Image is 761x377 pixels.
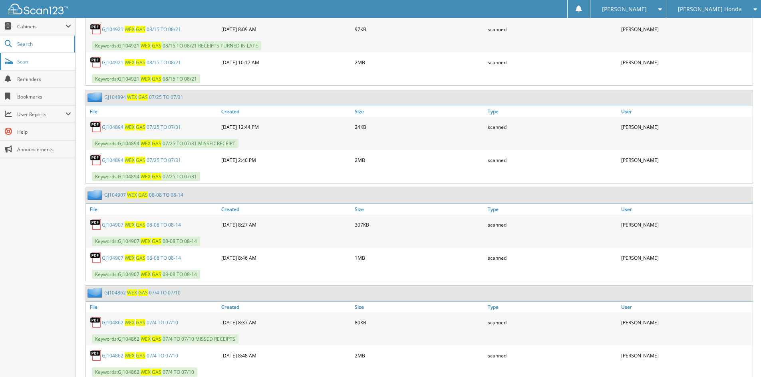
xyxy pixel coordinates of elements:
span: Search [17,41,70,47]
div: scanned [486,54,619,70]
span: Keywords: G J 1 0 4 9 0 7 0 8 - 0 8 T O 0 8 - 1 4 [92,237,200,246]
img: folder2.png [87,190,104,200]
img: PDF.png [90,252,102,264]
span: W E X [125,319,135,326]
div: [PERSON_NAME] [619,152,753,168]
a: GJ104907 WEX GAS 08-08 TO 08-14 [104,191,183,198]
div: [DATE] 8:46 AM [219,250,353,266]
span: G A S [152,336,161,342]
span: W E X [125,255,135,261]
a: Type [486,204,619,215]
span: G A S [136,124,145,130]
img: PDF.png [90,154,102,166]
a: Size [353,106,486,117]
div: 80KB [353,314,486,330]
a: GJ104894 WEX GAS 07/25 TO 07/31 [104,94,183,101]
div: [DATE] 10:17 AM [219,54,353,70]
span: W E X [125,26,135,33]
a: GJ104921 WEX GAS 08/15 TO 08/21 [102,26,181,33]
a: User [619,302,753,312]
div: scanned [486,152,619,168]
img: PDF.png [90,56,102,68]
img: PDF.png [90,219,102,231]
span: G A S [152,369,161,375]
span: Announcements [17,146,71,153]
span: W E X [141,42,151,49]
div: [DATE] 8:37 AM [219,314,353,330]
span: G A S [152,271,161,278]
span: W E X [127,289,137,296]
div: scanned [486,21,619,37]
span: W E X [141,140,151,147]
div: 2MB [353,152,486,168]
span: G A S [136,59,145,66]
span: Keywords: G J 1 0 4 8 9 4 0 7 / 2 5 T O 0 7 / 3 1 [92,172,200,181]
span: G A S [152,42,161,49]
div: [DATE] 8:09 AM [219,21,353,37]
span: W E X [127,94,137,101]
a: Size [353,302,486,312]
div: [DATE] 8:48 AM [219,347,353,363]
span: W E X [141,238,151,245]
span: W E X [125,157,135,164]
div: [DATE] 2:40 PM [219,152,353,168]
a: File [86,302,219,312]
div: scanned [486,217,619,233]
span: G A S [138,94,148,101]
div: scanned [486,347,619,363]
span: W E X [125,124,135,130]
span: Keywords: G J 1 0 4 8 6 2 0 7 / 4 T O 0 7 / 1 0 [92,367,197,377]
span: W E X [125,59,135,66]
div: 307KB [353,217,486,233]
span: W E X [125,221,135,228]
div: [DATE] 8:27 AM [219,217,353,233]
a: Type [486,106,619,117]
a: User [619,106,753,117]
img: PDF.png [90,316,102,328]
span: G A S [136,221,145,228]
span: G A S [136,255,145,261]
span: W E X [141,271,151,278]
span: W E X [127,191,137,198]
a: Created [219,106,353,117]
div: [PERSON_NAME] [619,119,753,135]
a: File [86,204,219,215]
span: G A S [136,157,145,164]
img: PDF.png [90,349,102,361]
div: [PERSON_NAME] [619,217,753,233]
span: Keywords: G J 1 0 4 8 6 2 0 7 / 4 T O 0 7 / 1 0 M I S S E D R E C E I P T S [92,334,238,343]
span: Keywords: G J 1 0 4 9 0 7 0 8 - 0 8 T O 0 8 - 1 4 [92,270,200,279]
span: Keywords: G J 1 0 4 8 9 4 0 7 / 2 5 T O 0 7 / 3 1 M I S S E D R E C E I P T [92,139,238,148]
div: [PERSON_NAME] [619,314,753,330]
span: [PERSON_NAME] [602,7,647,12]
a: GJ104862 WEX GAS 07/4 TO 07/10 [104,289,181,296]
div: scanned [486,250,619,266]
img: folder2.png [87,92,104,102]
span: G A S [152,140,161,147]
a: Created [219,204,353,215]
div: 24KB [353,119,486,135]
a: User [619,204,753,215]
span: Help [17,128,71,135]
div: 97KB [353,21,486,37]
div: 2MB [353,54,486,70]
span: Cabinets [17,23,66,30]
iframe: Chat Widget [721,339,761,377]
span: G A S [152,173,161,180]
span: W E X [141,75,151,82]
a: Created [219,302,353,312]
span: Keywords: G J 1 0 4 9 2 1 0 8 / 1 5 T O 0 8 / 2 1 [92,74,200,83]
span: W E X [125,352,135,359]
span: G A S [136,26,145,33]
a: File [86,106,219,117]
div: scanned [486,314,619,330]
span: Keywords: G J 1 0 4 9 2 1 0 8 / 1 5 T O 0 8 / 2 1 R E C E I P T S T U R N E D I N L A T E [92,41,261,50]
a: Size [353,204,486,215]
span: W E X [141,369,151,375]
a: GJ104894 WEX GAS 07/25 TO 07/31 [102,124,181,130]
span: G A S [152,238,161,245]
a: GJ104894 WEX GAS 07/25 TO 07/31 [102,157,181,164]
div: [PERSON_NAME] [619,347,753,363]
div: 2MB [353,347,486,363]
